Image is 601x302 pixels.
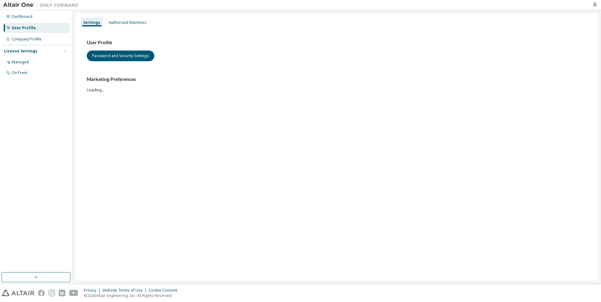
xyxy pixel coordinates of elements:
h3: Marketing Preferences [87,76,587,83]
div: Managed [12,60,29,65]
div: Company Profile [12,37,41,42]
div: On Prem [12,70,27,75]
img: instagram.svg [48,290,55,296]
div: Loading... [87,76,587,92]
img: youtube.svg [69,290,78,296]
div: Website Terms of Use [102,288,149,293]
div: License Settings [4,49,37,54]
div: Cookie Consent [149,288,181,293]
div: User Profile [12,25,36,30]
img: facebook.svg [38,290,45,296]
img: altair_logo.svg [2,290,34,296]
button: Password and Security Settings [87,51,154,61]
div: Authorized Machines [108,20,146,25]
img: linkedin.svg [59,290,65,296]
p: © 2025 Altair Engineering, Inc. All Rights Reserved. [84,293,181,298]
div: Settings [83,20,100,25]
h3: User Profile [87,40,587,46]
div: Privacy [84,288,102,293]
img: Altair One [3,2,82,8]
div: Dashboard [12,14,32,19]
